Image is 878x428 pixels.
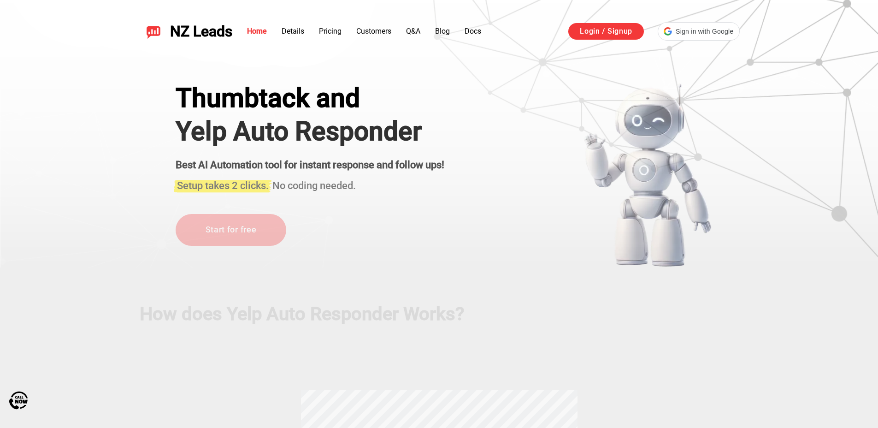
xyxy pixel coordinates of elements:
[176,116,444,146] h1: Yelp Auto Responder
[176,159,444,171] strong: Best AI Automation tool for instant response and follow ups!
[319,27,342,36] a: Pricing
[176,83,444,113] div: Thumbtack and
[435,27,450,36] a: Blog
[176,174,444,193] h3: No coding needed.
[140,303,739,325] h2: How does Yelp Auto Responder Works?
[170,23,232,40] span: NZ Leads
[247,27,267,36] a: Home
[406,27,420,36] a: Q&A
[177,180,269,191] span: Setup takes 2 clicks.
[176,214,286,246] a: Start for free
[568,23,644,40] a: Login / Signup
[465,27,481,36] a: Docs
[676,27,733,36] span: Sign in with Google
[146,24,161,39] img: NZ Leads logo
[583,83,712,267] img: yelp bot
[282,27,304,36] a: Details
[9,391,28,410] img: Call Now
[356,27,391,36] a: Customers
[658,22,739,41] div: Sign in with Google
